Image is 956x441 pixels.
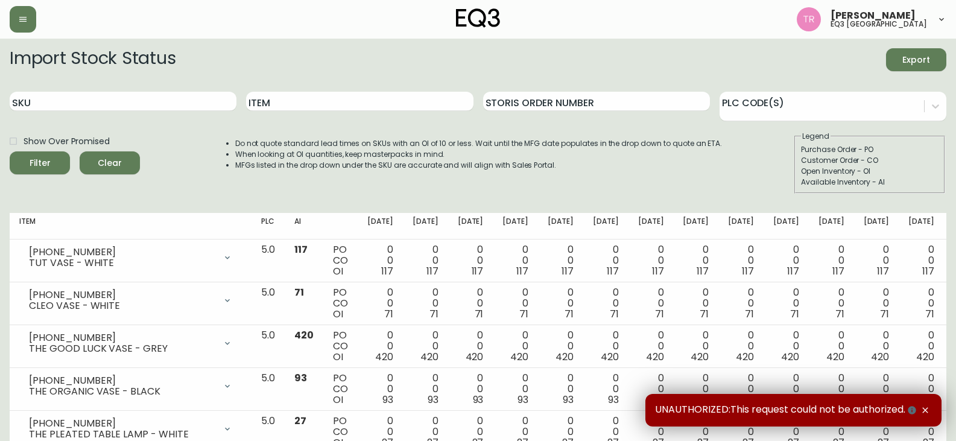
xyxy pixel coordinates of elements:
[700,307,709,321] span: 71
[466,350,484,364] span: 420
[367,330,393,363] div: 0 0
[448,213,493,240] th: [DATE]
[593,244,619,277] div: 0 0
[294,371,307,385] span: 93
[801,177,939,188] div: Available Inventory - AI
[736,350,754,364] span: 420
[831,11,916,21] span: [PERSON_NAME]
[19,373,242,399] div: [PHONE_NUMBER]THE ORGANIC VASE - BLACK
[653,393,664,407] span: 93
[834,393,844,407] span: 93
[429,307,438,321] span: 71
[601,350,619,364] span: 420
[728,287,754,320] div: 0 0
[691,350,709,364] span: 420
[516,264,528,278] span: 117
[80,151,140,174] button: Clear
[252,240,285,282] td: 5.0
[683,330,709,363] div: 0 0
[548,373,574,405] div: 0 0
[29,300,215,311] div: CLEO VASE - WHITE
[593,287,619,320] div: 0 0
[728,330,754,363] div: 0 0
[473,393,484,407] span: 93
[29,258,215,268] div: TUT VASE - WHITE
[382,393,393,407] span: 93
[826,350,844,364] span: 420
[235,149,723,160] li: When looking at OI quantities, keep masterpacks in mind.
[565,307,574,321] span: 71
[89,156,130,171] span: Clear
[252,282,285,325] td: 5.0
[384,307,393,321] span: 71
[367,244,393,277] div: 0 0
[854,213,899,240] th: [DATE]
[475,307,484,321] span: 71
[333,287,348,320] div: PO CO
[638,244,664,277] div: 0 0
[333,244,348,277] div: PO CO
[835,307,844,321] span: 71
[294,243,308,256] span: 117
[235,138,723,149] li: Do not quote standard lead times on SKUs with an OI of 10 or less. Wait until the MFG date popula...
[728,244,754,277] div: 0 0
[294,328,314,342] span: 420
[413,330,438,363] div: 0 0
[773,244,799,277] div: 0 0
[655,307,664,321] span: 71
[333,393,343,407] span: OI
[922,264,934,278] span: 117
[252,325,285,368] td: 5.0
[908,330,934,363] div: 0 0
[655,404,919,417] span: UNAUTHORIZED:This request could not be authorized.
[801,131,831,142] legend: Legend
[24,135,110,148] span: Show Over Promised
[29,247,215,258] div: [PHONE_NUMBER]
[333,330,348,363] div: PO CO
[381,264,393,278] span: 117
[908,287,934,320] div: 0 0
[781,350,799,364] span: 420
[333,264,343,278] span: OI
[880,307,889,321] span: 71
[458,244,484,277] div: 0 0
[764,213,809,240] th: [DATE]
[593,330,619,363] div: 0 0
[864,244,890,277] div: 0 0
[502,244,528,277] div: 0 0
[896,52,937,68] span: Export
[29,332,215,343] div: [PHONE_NUMBER]
[801,155,939,166] div: Customer Order - CO
[646,350,664,364] span: 420
[818,373,844,405] div: 0 0
[458,373,484,405] div: 0 0
[10,213,252,240] th: Item
[638,373,664,405] div: 0 0
[923,393,934,407] span: 93
[285,213,323,240] th: AI
[420,350,438,364] span: 420
[871,350,889,364] span: 420
[728,373,754,405] div: 0 0
[548,244,574,277] div: 0 0
[864,330,890,363] div: 0 0
[683,244,709,277] div: 0 0
[510,350,528,364] span: 420
[29,429,215,440] div: THE PLEATED TABLE LAMP - WHITE
[831,21,927,28] h5: eq3 [GEOGRAPHIC_DATA]
[562,264,574,278] span: 117
[718,213,764,240] th: [DATE]
[864,287,890,320] div: 0 0
[252,368,285,411] td: 5.0
[787,264,799,278] span: 117
[458,287,484,320] div: 0 0
[809,213,854,240] th: [DATE]
[864,373,890,405] div: 0 0
[742,264,754,278] span: 117
[652,264,664,278] span: 117
[583,213,628,240] th: [DATE]
[333,307,343,321] span: OI
[10,48,176,71] h2: Import Stock Status
[19,287,242,314] div: [PHONE_NUMBER]CLEO VASE - WHITE
[294,285,304,299] span: 71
